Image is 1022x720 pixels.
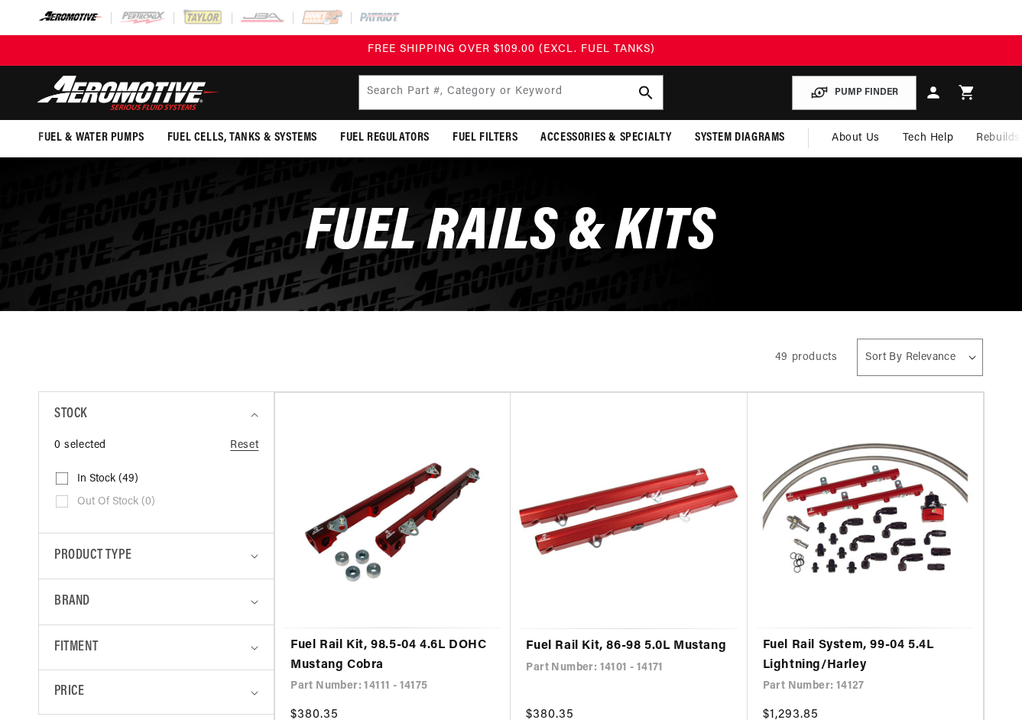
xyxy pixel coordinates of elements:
[529,120,683,156] summary: Accessories & Specialty
[77,472,138,486] span: In stock (49)
[792,76,917,110] button: PUMP FINDER
[832,132,880,144] span: About Us
[453,130,517,146] span: Fuel Filters
[54,591,90,613] span: Brand
[54,392,258,437] summary: Stock (0 selected)
[695,130,785,146] span: System Diagrams
[33,75,224,111] img: Aeromotive
[54,404,87,426] span: Stock
[167,130,317,146] span: Fuel Cells, Tanks & Systems
[54,682,84,702] span: Price
[526,637,732,657] a: Fuel Rail Kit, 86-98 5.0L Mustang
[306,203,716,264] span: Fuel Rails & Kits
[54,625,258,670] summary: Fitment (0 selected)
[27,120,156,156] summary: Fuel & Water Pumps
[359,76,663,109] input: Search by Part Number, Category or Keyword
[540,130,672,146] span: Accessories & Specialty
[54,579,258,624] summary: Brand (0 selected)
[340,130,430,146] span: Fuel Regulators
[368,44,655,55] span: FREE SHIPPING OVER $109.00 (EXCL. FUEL TANKS)
[54,670,258,714] summary: Price
[683,120,797,156] summary: System Diagrams
[54,534,258,579] summary: Product type (0 selected)
[775,352,838,363] span: 49 products
[763,636,968,675] a: Fuel Rail System, 99-04 5.4L Lightning/Harley
[820,120,891,157] a: About Us
[976,130,1020,147] span: Rebuilds
[903,130,953,147] span: Tech Help
[38,130,144,146] span: Fuel & Water Pumps
[156,120,329,156] summary: Fuel Cells, Tanks & Systems
[54,637,98,659] span: Fitment
[441,120,529,156] summary: Fuel Filters
[54,545,131,567] span: Product type
[230,437,258,454] a: Reset
[54,437,106,454] span: 0 selected
[290,636,495,675] a: Fuel Rail Kit, 98.5-04 4.6L DOHC Mustang Cobra
[77,495,155,509] span: Out of stock (0)
[629,76,663,109] button: search button
[891,120,965,157] summary: Tech Help
[329,120,441,156] summary: Fuel Regulators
